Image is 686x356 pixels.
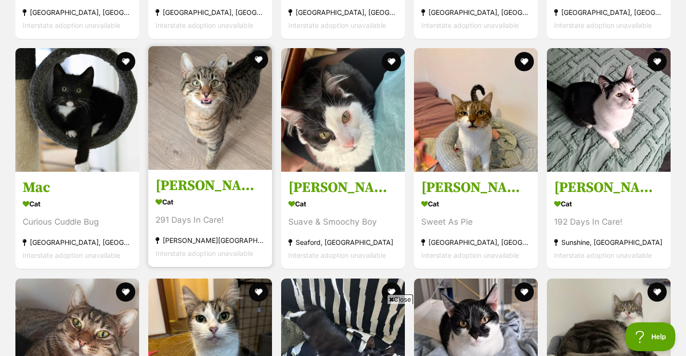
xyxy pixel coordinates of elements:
[414,48,538,172] img: Wilma
[515,52,534,71] button: favourite
[155,177,265,195] h3: [PERSON_NAME]
[249,282,268,302] button: favourite
[554,216,663,229] div: 192 Days In Care!
[421,179,531,197] h3: [PERSON_NAME]
[547,48,671,172] img: Selina
[148,46,272,170] img: Wren
[281,172,405,269] a: [PERSON_NAME] Cat Suave & Smoochy Boy Seaford, [GEOGRAPHIC_DATA] Interstate adoption unavailable ...
[116,282,135,302] button: favourite
[155,195,265,209] div: Cat
[647,52,667,71] button: favourite
[554,252,652,260] span: Interstate adoption unavailable
[554,21,652,29] span: Interstate adoption unavailable
[23,216,132,229] div: Curious Cuddle Bug
[625,322,676,351] iframe: Help Scout Beacon - Open
[554,6,663,19] div: [GEOGRAPHIC_DATA], [GEOGRAPHIC_DATA]
[155,21,253,29] span: Interstate adoption unavailable
[249,50,268,69] button: favourite
[421,6,531,19] div: [GEOGRAPHIC_DATA], [GEOGRAPHIC_DATA]
[554,179,663,197] h3: [PERSON_NAME]
[288,6,398,19] div: [GEOGRAPHIC_DATA], [GEOGRAPHIC_DATA]
[23,21,120,29] span: Interstate adoption unavailable
[15,172,139,269] a: Mac Cat Curious Cuddle Bug [GEOGRAPHIC_DATA], [GEOGRAPHIC_DATA] Interstate adoption unavailable f...
[288,197,398,211] div: Cat
[515,282,534,302] button: favourite
[288,179,398,197] h3: [PERSON_NAME]
[23,6,132,19] div: [GEOGRAPHIC_DATA], [GEOGRAPHIC_DATA]
[23,236,132,249] div: [GEOGRAPHIC_DATA], [GEOGRAPHIC_DATA]
[23,252,120,260] span: Interstate adoption unavailable
[155,214,265,227] div: 291 Days In Care!
[647,282,667,302] button: favourite
[155,6,265,19] div: [GEOGRAPHIC_DATA], [GEOGRAPHIC_DATA]
[155,250,253,258] span: Interstate adoption unavailable
[116,52,135,71] button: favourite
[421,252,519,260] span: Interstate adoption unavailable
[554,197,663,211] div: Cat
[382,52,401,71] button: favourite
[155,234,265,247] div: [PERSON_NAME][GEOGRAPHIC_DATA], [GEOGRAPHIC_DATA]
[554,236,663,249] div: Sunshine, [GEOGRAPHIC_DATA]
[421,236,531,249] div: [GEOGRAPHIC_DATA], [GEOGRAPHIC_DATA]
[387,294,413,304] span: Close
[421,197,531,211] div: Cat
[382,282,401,302] button: favourite
[288,21,386,29] span: Interstate adoption unavailable
[148,170,272,267] a: [PERSON_NAME] Cat 291 Days In Care! [PERSON_NAME][GEOGRAPHIC_DATA], [GEOGRAPHIC_DATA] Interstate ...
[23,179,132,197] h3: Mac
[421,21,519,29] span: Interstate adoption unavailable
[421,216,531,229] div: Sweet As Pie
[547,172,671,269] a: [PERSON_NAME] Cat 192 Days In Care! Sunshine, [GEOGRAPHIC_DATA] Interstate adoption unavailable f...
[288,236,398,249] div: Seaford, [GEOGRAPHIC_DATA]
[15,48,139,172] img: Mac
[168,308,518,351] iframe: Advertisement
[414,172,538,269] a: [PERSON_NAME] Cat Sweet As Pie [GEOGRAPHIC_DATA], [GEOGRAPHIC_DATA] Interstate adoption unavailab...
[288,216,398,229] div: Suave & Smoochy Boy
[288,252,386,260] span: Interstate adoption unavailable
[23,197,132,211] div: Cat
[281,48,405,172] img: Tobin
